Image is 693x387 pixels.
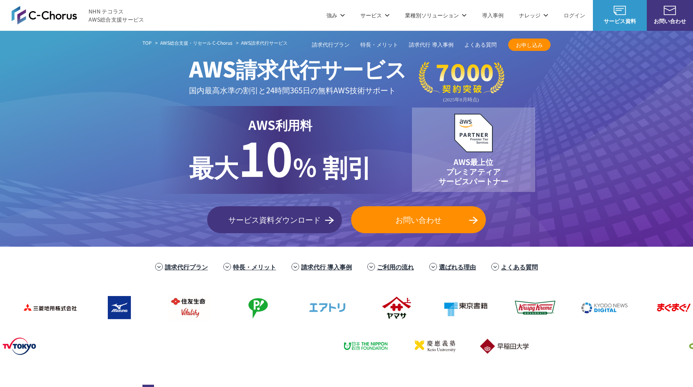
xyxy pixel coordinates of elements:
[647,17,693,25] span: お問い合わせ
[207,206,342,233] a: サービス資料ダウンロード
[454,114,493,152] img: AWSプレミアティアサービスパートナー
[160,39,233,46] a: AWS総合支援・リセール C-Chorus
[377,262,414,271] a: ご利用の流れ
[622,292,684,323] img: まぐまぐ
[360,41,398,49] a: 特長・メリット
[501,262,538,271] a: よくある質問
[482,11,504,19] a: 導入事例
[484,292,545,323] img: クリスピー・クリーム・ドーナツ
[405,11,467,19] p: 業種別ソリューション
[238,123,293,190] span: 10
[276,292,337,323] img: エアトリ
[241,39,288,46] span: AWS請求代行サービス
[593,17,647,25] span: サービス資料
[245,331,306,362] img: 国境なき医師団
[464,41,497,49] a: よくある質問
[142,39,152,46] a: TOP
[68,292,129,323] img: ミズノ
[176,331,237,362] img: クリーク・アンド・リバー
[37,331,99,362] img: ファンコミュニケーションズ
[312,41,350,49] a: 請求代行プラン
[301,262,352,271] a: 請求代行 導入事例
[351,206,486,233] a: お問い合わせ
[106,331,168,362] img: エイチーム
[508,41,551,49] span: お申し込み
[351,214,486,225] span: お問い合わせ
[383,331,445,362] img: 慶應義塾
[165,262,208,271] a: 請求代行プラン
[233,262,276,271] a: 特長・メリット
[414,292,476,323] img: 東京書籍
[664,6,676,15] img: お問い合わせ
[189,84,407,96] p: 国内最高水準の割引と 24時間365日の無料AWS技術サポート
[519,11,548,19] p: ナレッジ
[409,41,454,49] a: 請求代行 導入事例
[553,292,614,323] img: 共同通信デジタル
[453,331,514,362] img: 早稲田大学
[614,6,626,15] img: AWS総合支援サービス C-Chorus サービス資料
[137,292,199,323] img: 住友生命保険相互
[12,6,144,24] a: AWS総合支援サービス C-Chorus NHN テコラスAWS総合支援サービス
[189,53,407,84] span: AWS請求代行サービス
[360,11,390,19] p: サービス
[508,39,551,51] a: お申し込み
[314,331,376,362] img: 日本財団
[439,157,508,186] p: AWS最上位 プレミアティア サービスパートナー
[189,115,372,134] p: AWS利用料
[326,11,345,19] p: 強み
[189,134,372,185] p: % 割引
[564,11,585,19] a: ログイン
[189,148,238,184] span: 最大
[345,292,407,323] img: ヤマサ醤油
[439,262,476,271] a: 選ばれる理由
[522,331,584,362] img: 一橋大学
[12,6,77,24] img: AWS総合支援サービス C-Chorus
[206,292,268,323] img: フジモトHD
[419,62,504,103] img: 契約件数
[89,7,144,24] span: NHN テコラス AWS総合支援サービス
[591,331,653,362] img: 大阪工業大学
[207,214,342,225] span: サービス資料ダウンロード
